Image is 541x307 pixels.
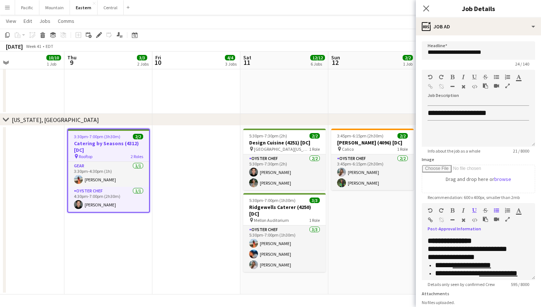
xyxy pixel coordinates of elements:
[439,74,444,80] button: Redo
[422,300,535,305] div: No files uploaded.
[505,282,535,287] span: 595 / 8000
[68,140,149,153] h3: Catering by Seasons (4312) [DC]
[509,61,535,67] span: 24 / 140
[472,207,477,213] button: Underline
[70,0,98,15] button: Eastern
[24,18,32,24] span: Edit
[331,129,414,190] app-job-card: 3:45pm-6:15pm (2h30m)2/2[PERSON_NAME] (4096) [DC] Calico1 RoleOyster Chef2/23:45pm-6:15pm (2h30m)...
[243,204,326,217] h3: Ridgewells Caterer (4250) [DC]
[243,54,251,61] span: Sat
[249,198,296,203] span: 5:30pm-7:00pm (1h30m)
[331,139,414,146] h3: [PERSON_NAME] (4096) [DC]
[46,43,53,49] div: EDT
[461,207,466,213] button: Italic
[225,55,235,60] span: 4/4
[505,83,510,89] button: Fullscreen
[243,129,326,190] app-job-card: 5:30pm-7:30pm (2h)2/2Design Cuisine (4251) [DC] [GEOGRAPHIC_DATA][US_STATE] ([GEOGRAPHIC_DATA], [...
[397,146,408,152] span: 1 Role
[483,207,488,213] button: Strikethrough
[39,0,70,15] button: Mountain
[331,154,414,190] app-card-role: Oyster Chef2/23:45pm-6:15pm (2h30m)[PERSON_NAME][PERSON_NAME]
[24,43,43,49] span: Week 41
[68,162,149,187] app-card-role: Gear1/13:30pm-4:30pm (1h)[PERSON_NAME]
[416,4,541,13] h3: Job Details
[131,154,143,159] span: 2 Roles
[137,55,147,60] span: 3/3
[243,226,326,272] app-card-role: Oyster Chef3/35:30pm-7:00pm (1h30m)[PERSON_NAME][PERSON_NAME][PERSON_NAME]
[242,58,251,67] span: 11
[428,74,433,80] button: Undo
[516,207,521,213] button: Text Color
[494,207,499,213] button: Unordered List
[47,61,61,67] div: 1 Job
[74,134,120,139] span: 3:30pm-7:00pm (3h30m)
[98,0,124,15] button: Central
[58,18,74,24] span: Comms
[39,18,50,24] span: Jobs
[422,148,486,154] span: Info about the job as a whole
[450,84,455,90] button: Horizontal Line
[483,216,488,222] button: Paste as plain text
[12,116,99,123] div: [US_STATE], [GEOGRAPHIC_DATA]
[494,74,499,80] button: Unordered List
[507,148,535,154] span: 21 / 8000
[68,187,149,212] app-card-role: Oyster Chef1/14:30pm-7:00pm (2h30m)[PERSON_NAME]
[450,74,455,80] button: Bold
[428,217,433,223] button: Insert Link
[422,195,526,200] span: Recommendation: 600 x 400px, smaller than 2mb
[309,146,320,152] span: 1 Role
[46,55,61,60] span: 10/10
[225,61,237,67] div: 3 Jobs
[254,146,309,152] span: [GEOGRAPHIC_DATA][US_STATE] ([GEOGRAPHIC_DATA], [GEOGRAPHIC_DATA])
[494,216,499,222] button: Insert video
[472,84,477,90] button: HTML Code
[516,74,521,80] button: Text Color
[403,55,413,60] span: 2/2
[67,54,77,61] span: Thu
[450,207,455,213] button: Bold
[397,133,408,139] span: 2/2
[342,146,354,152] span: Calico
[243,139,326,146] h3: Design Cuisine (4251) [DC]
[483,74,488,80] button: Strikethrough
[310,133,320,139] span: 2/2
[472,74,477,80] button: Underline
[310,198,320,203] span: 3/3
[3,16,19,26] a: View
[494,83,499,89] button: Insert video
[461,74,466,80] button: Italic
[309,217,320,223] span: 1 Role
[67,129,150,213] app-job-card: 3:30pm-7:00pm (3h30m)2/2Catering by Seasons (4312) [DC] Rooftop2 RolesGear1/13:30pm-4:30pm (1h)[P...
[21,16,35,26] a: Edit
[55,16,77,26] a: Comms
[66,58,77,67] span: 9
[249,133,287,139] span: 5:30pm-7:30pm (2h)
[505,207,510,213] button: Ordered List
[155,54,161,61] span: Fri
[243,193,326,272] app-job-card: 5:30pm-7:00pm (1h30m)3/3Ridgewells Caterer (4250) [DC] Mellon Auditorium1 RoleOyster Chef3/35:30p...
[254,217,289,223] span: Mellon Auditorium
[422,282,501,287] span: Details only seen by confirmed Crew
[6,43,23,50] div: [DATE]
[154,58,161,67] span: 10
[79,154,92,159] span: Rooftop
[331,54,340,61] span: Sun
[310,55,325,60] span: 12/12
[505,216,510,222] button: Fullscreen
[403,61,413,67] div: 1 Job
[330,58,340,67] span: 12
[137,61,149,67] div: 2 Jobs
[439,207,444,213] button: Redo
[243,154,326,190] app-card-role: Oyster Chef2/25:30pm-7:30pm (2h)[PERSON_NAME][PERSON_NAME]
[483,83,488,89] button: Paste as plain text
[6,18,16,24] span: View
[311,61,325,67] div: 6 Jobs
[450,217,455,223] button: Horizontal Line
[422,291,449,296] label: Attachments
[461,84,466,90] button: Clear Formatting
[133,134,143,139] span: 2/2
